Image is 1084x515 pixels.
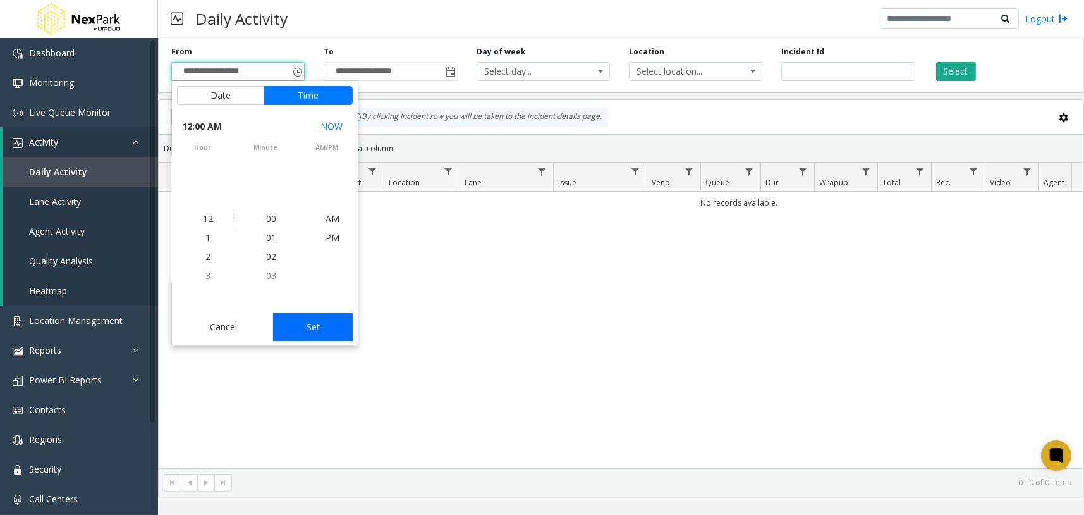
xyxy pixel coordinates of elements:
[29,314,123,326] span: Location Management
[795,163,812,180] a: Dur Filter Menu
[705,177,729,188] span: Queue
[630,63,735,80] span: Select location...
[13,435,23,445] img: 'icon'
[29,195,81,208] span: Lane Activity
[190,3,294,34] h3: Daily Activity
[177,313,270,341] button: Cancel
[171,46,192,58] label: From
[533,163,551,180] a: Lane Filter Menu
[465,177,482,188] span: Lane
[315,115,348,138] button: Select now
[627,163,644,180] a: Issue Filter Menu
[882,177,901,188] span: Total
[1019,163,1036,180] a: Video Filter Menu
[171,3,183,34] img: pageIcon
[29,77,74,89] span: Monitoring
[741,163,758,180] a: Queue Filter Menu
[3,276,158,306] a: Heatmap
[440,163,457,180] a: Location Filter Menu
[13,49,23,59] img: 'icon'
[29,404,66,416] span: Contacts
[3,157,158,187] a: Daily Activity
[477,46,526,58] label: Day of week
[290,63,304,80] span: Toggle popup
[629,46,664,58] label: Location
[13,406,23,416] img: 'icon'
[233,213,235,225] div: :
[558,177,576,188] span: Issue
[1025,12,1068,25] a: Logout
[13,138,23,148] img: 'icon'
[936,62,976,81] button: Select
[13,346,23,356] img: 'icon'
[652,177,670,188] span: Vend
[29,255,93,267] span: Quality Analysis
[266,232,276,244] span: 01
[13,108,23,118] img: 'icon'
[29,285,67,297] span: Heatmap
[3,216,158,246] a: Agent Activity
[1044,177,1064,188] span: Agent
[364,163,381,180] a: Lot Filter Menu
[13,495,23,505] img: 'icon'
[345,108,608,127] div: By clicking Incident row you will be taken to the incident details page.
[781,46,824,58] label: Incident Id
[3,187,158,216] a: Lane Activity
[911,163,929,180] a: Total Filter Menu
[3,127,158,157] a: Activity
[13,376,23,386] img: 'icon'
[443,63,457,80] span: Toggle popup
[29,433,62,445] span: Regions
[182,118,222,135] span: 12:00 AM
[389,177,420,188] span: Location
[29,463,61,475] span: Security
[858,163,875,180] a: Wrapup Filter Menu
[235,143,296,152] span: minute
[29,493,78,505] span: Call Centers
[29,136,58,148] span: Activity
[273,313,353,341] button: Set
[3,246,158,276] a: Quality Analysis
[203,213,213,225] span: 12
[266,213,276,225] span: 00
[326,213,339,225] span: AM
[159,163,1083,468] div: Data table
[266,251,276,263] span: 02
[296,143,358,152] span: AM/PM
[159,137,1083,159] div: Drag a column header and drop it here to group by that column
[29,344,61,356] span: Reports
[324,46,334,58] label: To
[240,477,1071,488] kendo-pager-info: 0 - 0 of 0 items
[13,316,23,326] img: 'icon'
[264,86,353,105] button: Time tab
[765,177,779,188] span: Dur
[177,86,265,105] button: Date tab
[936,177,951,188] span: Rec.
[205,270,210,282] span: 3
[965,163,982,180] a: Rec. Filter Menu
[29,106,111,118] span: Live Queue Monitor
[172,143,233,152] span: hour
[990,177,1011,188] span: Video
[681,163,698,180] a: Vend Filter Menu
[29,374,102,386] span: Power BI Reports
[477,63,583,80] span: Select day...
[205,232,210,244] span: 1
[29,166,87,178] span: Daily Activity
[13,465,23,475] img: 'icon'
[205,251,210,263] span: 2
[29,225,85,237] span: Agent Activity
[1058,12,1068,25] img: logout
[29,47,75,59] span: Dashboard
[819,177,848,188] span: Wrapup
[326,232,339,244] span: PM
[13,78,23,89] img: 'icon'
[266,270,276,282] span: 03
